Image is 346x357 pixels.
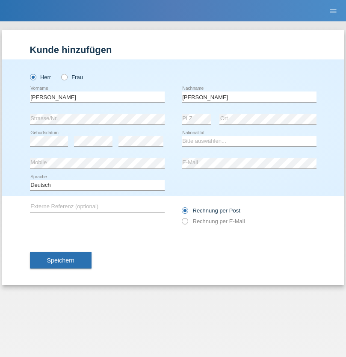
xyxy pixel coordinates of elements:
label: Frau [61,74,83,80]
input: Rechnung per E-Mail [182,218,187,229]
button: Speichern [30,252,92,268]
i: menu [329,7,337,15]
h1: Kunde hinzufügen [30,44,316,55]
label: Rechnung per E-Mail [182,218,245,224]
input: Rechnung per Post [182,207,187,218]
span: Speichern [47,257,74,264]
label: Rechnung per Post [182,207,240,214]
label: Herr [30,74,51,80]
a: menu [325,8,342,13]
input: Herr [30,74,35,80]
input: Frau [61,74,67,80]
